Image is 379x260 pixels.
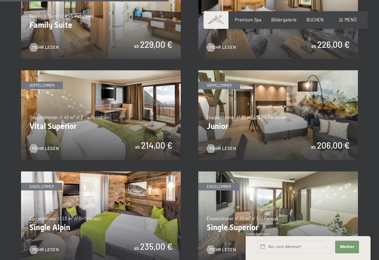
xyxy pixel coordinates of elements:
[198,171,358,175] a: Single Superior
[198,70,358,160] img: Junior
[21,171,181,175] a: Single Alpin
[345,17,357,22] span: Menü
[207,44,236,51] a: Mehr Lesen
[210,44,236,51] span: Mehr Lesen
[210,145,236,152] span: Mehr Lesen
[29,44,59,51] a: Mehr Lesen
[29,247,59,253] a: Mehr Lesen
[32,145,59,152] span: Mehr Lesen
[210,247,236,253] span: Mehr Lesen
[246,232,270,236] span: Schnellanfrage
[198,70,358,74] a: Junior
[271,17,297,22] a: Bildergalerie
[306,17,324,22] a: BUCHEN
[21,70,181,74] a: Vital Superior
[32,44,59,51] span: Mehr Lesen
[340,244,354,250] span: Weiter
[235,17,261,22] a: Premium Spa
[207,247,236,253] a: Mehr Lesen
[207,145,236,152] a: Mehr Lesen
[32,247,59,253] span: Mehr Lesen
[29,145,59,152] a: Mehr Lesen
[21,70,181,160] img: Vital Superior
[335,241,359,253] button: Weiter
